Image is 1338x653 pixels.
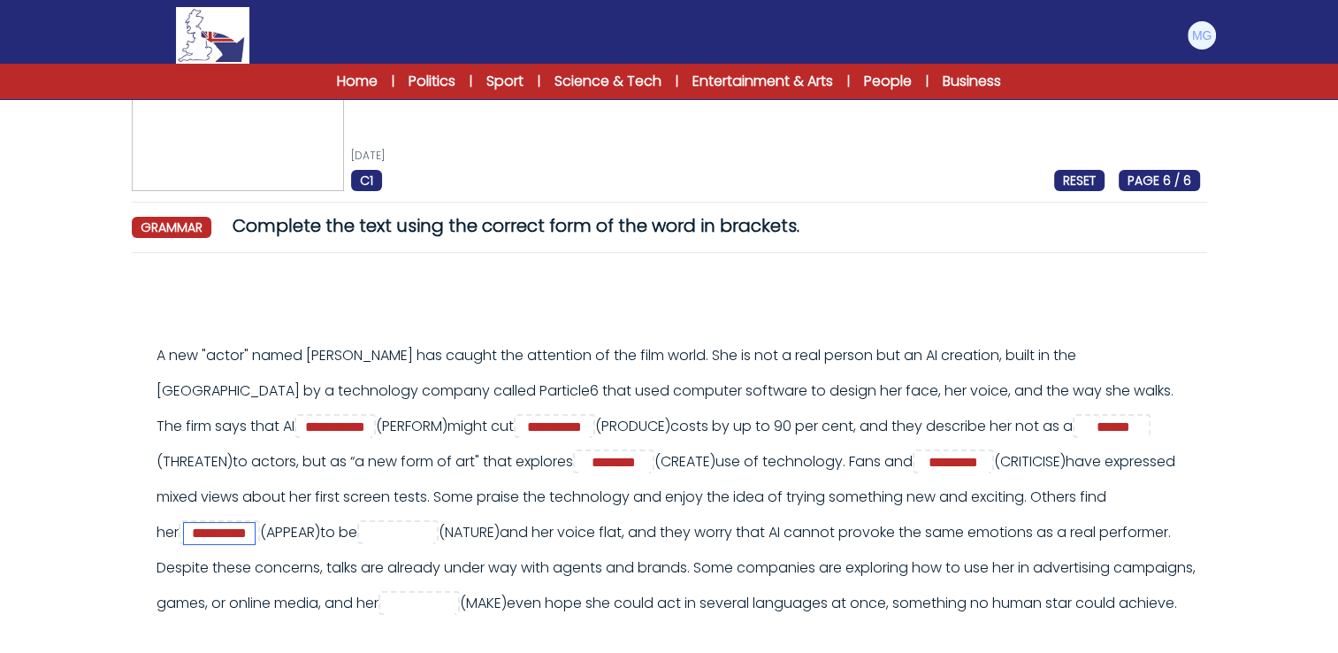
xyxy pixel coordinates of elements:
[994,451,1066,472] span: (CRITICISE)
[351,149,1200,163] p: [DATE]
[538,73,540,90] span: |
[132,63,344,191] img: nFWkG8hTMZyk2tDKsFUmAPZdbsZqawhQPrljhxus.jpg
[1054,170,1105,191] span: RESET
[260,522,320,542] span: (APPEAR)
[176,7,248,64] img: Logo
[157,338,1200,621] div: A new "actor" named [PERSON_NAME] has caught the attention of the film world. She is not a real p...
[121,7,305,64] a: Logo
[1119,170,1200,191] span: PAGE 6 / 6
[654,451,715,472] span: (CREATE)
[132,217,211,238] span: grammar
[926,73,929,90] span: |
[233,213,799,238] span: Complete the text using the correct form of the word in brackets.
[554,71,661,92] a: Science & Tech
[409,71,455,92] a: Politics
[692,71,833,92] a: Entertainment & Arts
[486,71,524,92] a: Sport
[595,416,670,436] span: (PRODUCE)
[460,593,507,613] span: (MAKE)
[847,73,850,90] span: |
[439,522,500,542] span: (NATURE)
[1188,21,1216,50] img: Matteo Gragnani
[864,71,912,92] a: People
[351,170,382,191] span: C1
[676,73,678,90] span: |
[392,73,394,90] span: |
[1054,170,1105,190] a: RESET
[337,71,378,92] a: Home
[943,71,1001,92] a: Business
[470,73,472,90] span: |
[376,416,447,436] span: (PERFORM)
[157,451,233,472] span: (THREATEN)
